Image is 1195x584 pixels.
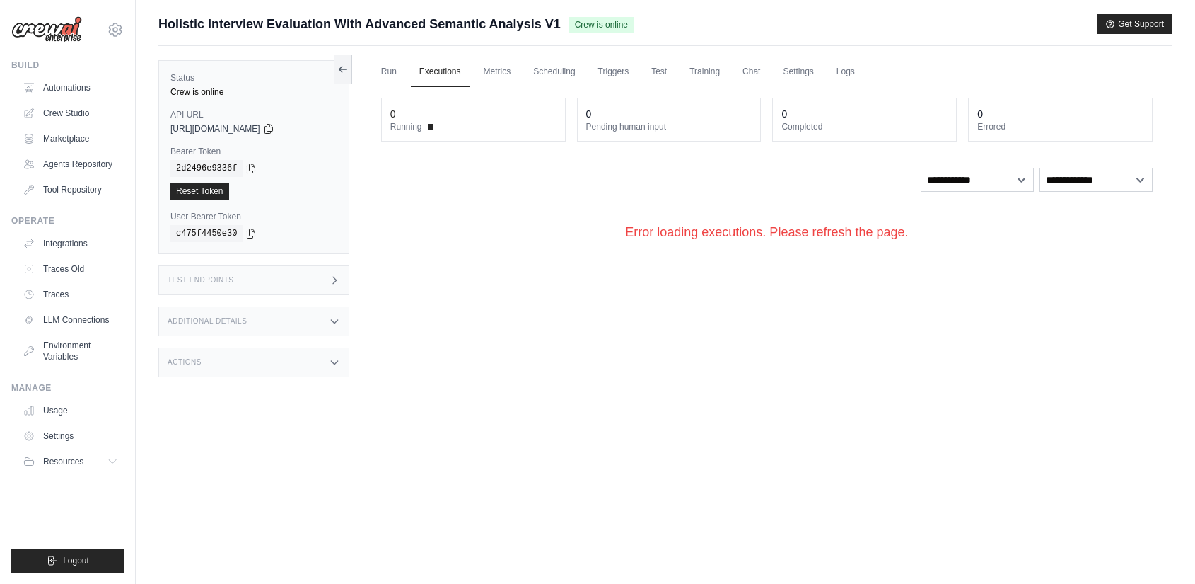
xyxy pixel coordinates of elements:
[170,225,243,242] code: c475f4450e30
[11,215,124,227] div: Operate
[170,86,337,98] div: Crew is online
[590,57,638,87] a: Triggers
[11,59,124,71] div: Build
[774,57,822,87] a: Settings
[17,450,124,473] button: Resources
[525,57,583,87] a: Scheduling
[168,276,234,285] h3: Test Endpoints
[681,57,728,87] a: Training
[977,121,1143,132] dt: Errored
[17,76,124,99] a: Automations
[781,121,948,132] dt: Completed
[17,399,124,422] a: Usage
[475,57,520,87] a: Metrics
[11,549,124,573] button: Logout
[170,183,229,200] a: Reset Token
[373,57,405,87] a: Run
[17,102,124,125] a: Crew Studio
[390,107,396,121] div: 0
[11,382,124,394] div: Manage
[17,334,124,368] a: Environment Variables
[781,107,787,121] div: 0
[170,146,337,157] label: Bearer Token
[586,121,752,132] dt: Pending human input
[17,309,124,331] a: LLM Connections
[170,211,337,222] label: User Bearer Token
[586,107,592,121] div: 0
[168,317,247,326] h3: Additional Details
[158,14,561,34] span: Holistic Interview Evaluation With Advanced Semantic Analysis V1
[17,127,124,150] a: Marketplace
[11,16,82,43] img: Logo
[828,57,863,87] a: Logs
[17,153,124,176] a: Agents Repository
[168,358,202,367] h3: Actions
[17,283,124,306] a: Traces
[569,17,634,33] span: Crew is online
[390,121,422,132] span: Running
[734,57,769,87] a: Chat
[977,107,983,121] div: 0
[373,200,1161,265] div: Error loading executions. Please refresh the page.
[411,57,470,87] a: Executions
[43,456,83,467] span: Resources
[170,72,337,84] label: Status
[170,123,260,134] span: [URL][DOMAIN_NAME]
[170,109,337,120] label: API URL
[17,232,124,255] a: Integrations
[1097,14,1172,34] button: Get Support
[63,555,89,566] span: Logout
[17,178,124,201] a: Tool Repository
[643,57,675,87] a: Test
[17,258,124,280] a: Traces Old
[17,425,124,447] a: Settings
[170,160,243,177] code: 2d2496e9336f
